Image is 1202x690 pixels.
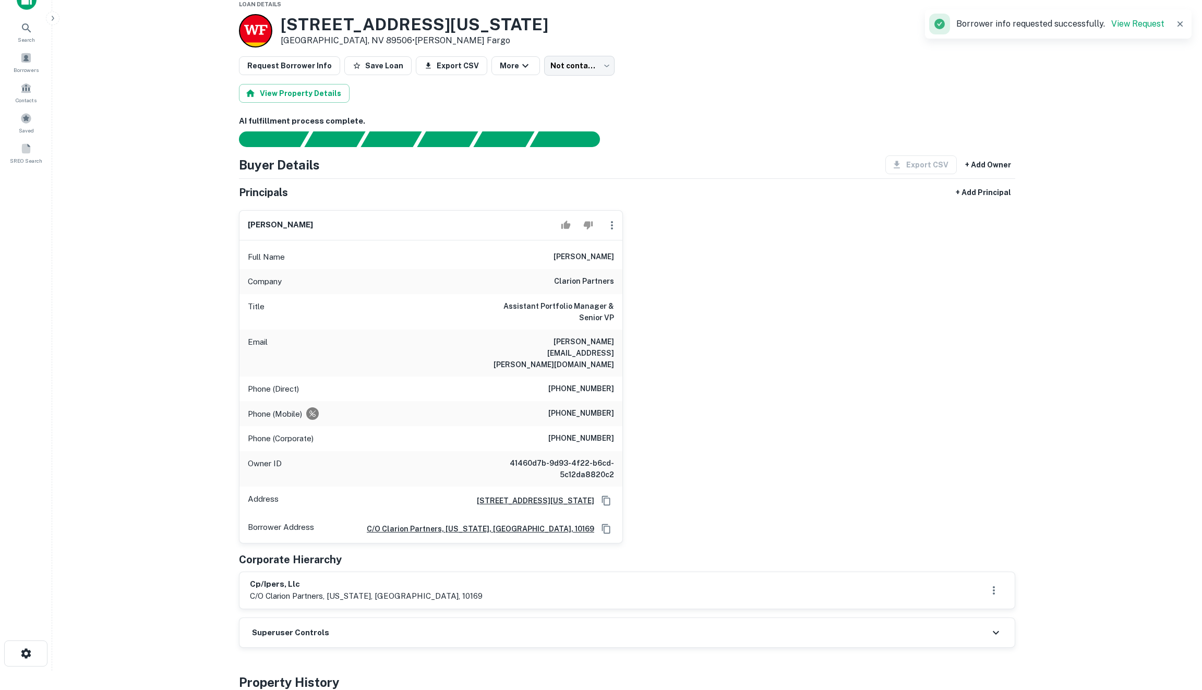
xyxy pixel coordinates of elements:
[416,56,487,75] button: Export CSV
[226,131,305,147] div: Sending borrower request to AI...
[250,590,483,602] p: c/o clarion partners, [US_STATE], [GEOGRAPHIC_DATA], 10169
[417,131,478,147] div: Principals found, AI now looking for contact information...
[358,523,594,535] a: c/o clarion partners, [US_STATE], [GEOGRAPHIC_DATA], 10169
[491,56,540,75] button: More
[248,383,299,395] p: Phone (Direct)
[961,155,1015,174] button: + Add Owner
[415,35,510,45] a: [PERSON_NAME] Fargo
[530,131,612,147] div: AI fulfillment process complete.
[250,578,483,590] h6: cp/ipers, llc
[239,84,350,103] button: View Property Details
[14,66,39,74] span: Borrowers
[360,131,422,147] div: Documents found, AI parsing details...
[489,300,614,323] h6: Assistant Portfolio Manager & Senior VP
[489,336,614,370] h6: [PERSON_NAME][EMAIL_ADDRESS][PERSON_NAME][DOMAIN_NAME]
[3,48,49,76] a: Borrowers
[468,495,594,506] a: [STREET_ADDRESS][US_STATE]
[281,34,548,47] p: [GEOGRAPHIC_DATA], NV 89506 •
[598,493,614,509] button: Copy Address
[248,251,285,263] p: Full Name
[248,408,302,420] p: Phone (Mobile)
[579,215,597,236] button: Reject
[239,185,288,200] h5: Principals
[248,493,279,509] p: Address
[3,139,49,167] a: SREO Search
[489,457,614,480] h6: 41460d7b-9d93-4f22-b6cd-5c12da8820c2
[239,1,281,7] span: Loan Details
[3,18,49,46] a: Search
[344,56,412,75] button: Save Loan
[248,275,282,288] p: Company
[18,35,35,44] span: Search
[554,251,614,263] h6: [PERSON_NAME]
[281,15,548,34] h3: [STREET_ADDRESS][US_STATE]
[3,108,49,137] a: Saved
[1150,607,1202,657] iframe: Chat Widget
[304,131,365,147] div: Your request is received and processing...
[548,407,614,420] h6: [PHONE_NUMBER]
[473,131,534,147] div: Principals found, still searching for contact information. This may take time...
[306,407,319,420] div: Requests to not be contacted at this number
[544,56,615,76] div: Not contacted
[248,219,313,231] h6: [PERSON_NAME]
[252,627,329,639] h6: Superuser Controls
[19,126,34,135] span: Saved
[554,275,614,288] h6: clarion partners
[248,457,282,480] p: Owner ID
[248,432,314,445] p: Phone (Corporate)
[3,78,49,106] a: Contacts
[248,300,265,323] p: Title
[598,521,614,537] button: Copy Address
[952,183,1015,202] button: + Add Principal
[248,521,314,537] p: Borrower Address
[16,96,37,104] span: Contacts
[557,215,575,236] button: Accept
[239,115,1015,127] h6: AI fulfillment process complete.
[956,18,1164,30] p: Borrower info requested successfully.
[239,552,342,567] h5: Corporate Hierarchy
[239,56,340,75] button: Request Borrower Info
[548,432,614,445] h6: [PHONE_NUMBER]
[248,336,268,370] p: Email
[239,155,320,174] h4: Buyer Details
[1111,19,1164,29] a: View Request
[10,156,42,165] span: SREO Search
[548,383,614,395] h6: [PHONE_NUMBER]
